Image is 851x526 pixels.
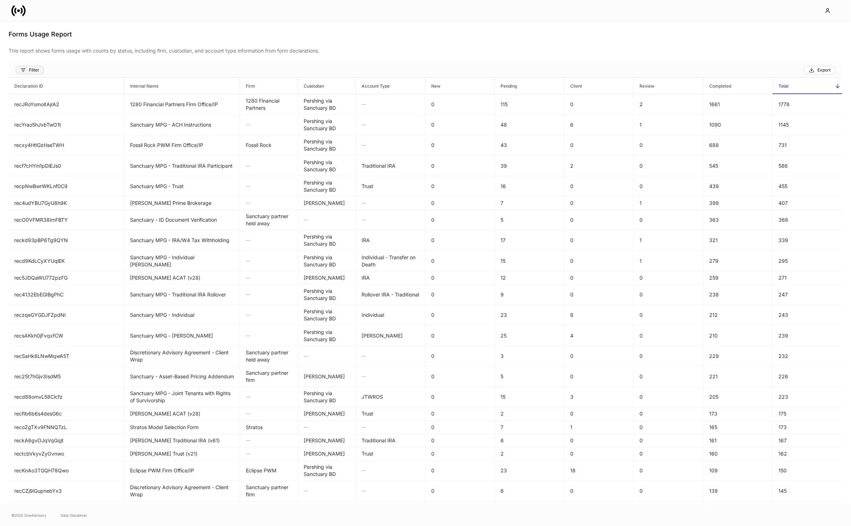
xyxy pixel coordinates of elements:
h6: — [362,101,419,108]
td: 1 [634,197,703,210]
span: Firm [240,78,298,94]
td: 0 [564,408,634,421]
h6: Firm [240,83,255,89]
td: Sanctuary MPG - Traditional IRA Participant [124,156,240,176]
td: 0 [634,326,703,346]
h6: — [304,424,350,431]
td: 162 [773,447,842,461]
td: 731 [773,135,842,156]
td: 0 [425,387,495,407]
td: 5 [495,367,564,387]
td: 4 [564,326,634,346]
span: Custodian [298,78,355,94]
td: 1 [634,251,703,271]
td: Pershing via Sanctuary BD [298,231,356,251]
td: 0 [634,408,703,421]
td: Sanctuary - Asset-Based Pricing Addendum [124,367,240,387]
td: 226 [773,367,842,387]
td: 0 [425,176,495,197]
td: 0 [634,346,703,367]
td: recd9KdLCyXYUqlEK [9,251,124,271]
td: Pershing via Sanctuary BD [298,156,356,176]
td: 9 [495,285,564,305]
td: 295 [773,251,842,271]
td: recYrao5hJvbTwO1t [9,115,124,135]
td: recO0VFMR38ImFBTY [9,210,124,230]
td: 0 [634,285,703,305]
td: 7 [495,421,564,434]
span: © 2025 OneAdvisory [11,512,46,518]
td: Discretionary Advisory Agreement - Client Wrap [124,346,240,367]
td: Sanctuary partner held away [240,210,298,230]
span: Review [634,78,703,94]
h6: — [362,373,419,380]
td: Pershing via Sanctuary BD [298,94,356,115]
h6: — [304,353,350,359]
h6: — [246,183,292,190]
td: Sanctuary MPG - IRA/W4 Tax Withholding [124,231,240,251]
td: Pershing via Sanctuary BD [298,502,356,522]
h4: Forms Usage Report [9,30,842,39]
td: Eclipse PWM [240,461,298,481]
td: recd88omvL58Clcfz [9,387,124,407]
td: 0 [425,367,495,387]
td: 0 [634,305,703,325]
td: 161 [703,434,773,447]
td: Pershing via Sanctuary BD [298,251,356,271]
h6: — [246,257,292,264]
td: recoZgTXv9FNNQTzL [9,421,124,434]
td: 0 [425,481,495,502]
td: 0 [634,502,703,522]
td: Schwab [298,197,356,210]
td: reczqeGYGDJFZpdNI [9,305,124,325]
td: 0 [425,326,495,346]
td: 0 [425,285,495,305]
td: 0 [564,285,634,305]
td: Schwab [298,408,356,421]
td: 0 [564,271,634,285]
td: 167 [773,434,842,447]
td: IRA [356,271,425,285]
td: 1145 [773,115,842,135]
td: 1280 Financial Partners [240,94,298,115]
h6: New [425,83,441,89]
td: 145 [773,481,842,502]
span: Account Type [356,78,425,94]
td: 0 [564,210,634,230]
td: Sanctuary MPG - Roth IRA [124,326,240,346]
h6: Pending [495,83,517,89]
span: Internal Name [124,78,240,94]
td: 0 [425,94,495,115]
h6: Custodian [298,83,324,89]
td: 0 [425,434,495,447]
td: 25 [495,326,564,346]
td: 0 [564,447,634,461]
td: 439 [703,176,773,197]
h6: — [362,217,419,223]
td: 0 [425,421,495,434]
td: 232 [773,346,842,367]
td: Trust [356,176,425,197]
h6: Total [773,83,788,89]
td: recKnAo3TGQH78Qwo [9,461,124,481]
td: 0 [634,176,703,197]
td: 0 [425,210,495,230]
td: 0 [425,447,495,461]
td: Pershing via Sanctuary BD [298,305,356,325]
td: 0 [564,176,634,197]
td: 0 [564,367,634,387]
td: 243 [773,305,842,325]
td: 2 [634,94,703,115]
h6: — [362,142,419,149]
td: 5 [495,210,564,230]
td: recxy4HtlGzHseTWH [9,135,124,156]
td: Sanctuary MPG - Traditional IRA Rollover [124,285,240,305]
td: JTWROS [356,387,426,407]
td: 39 [495,156,564,176]
td: 363 [703,210,773,230]
span: Declaration ID [9,78,124,94]
td: Sanctuary partner firm [240,367,298,387]
td: 407 [773,197,842,210]
h6: — [246,394,292,400]
td: 6 [495,481,564,502]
